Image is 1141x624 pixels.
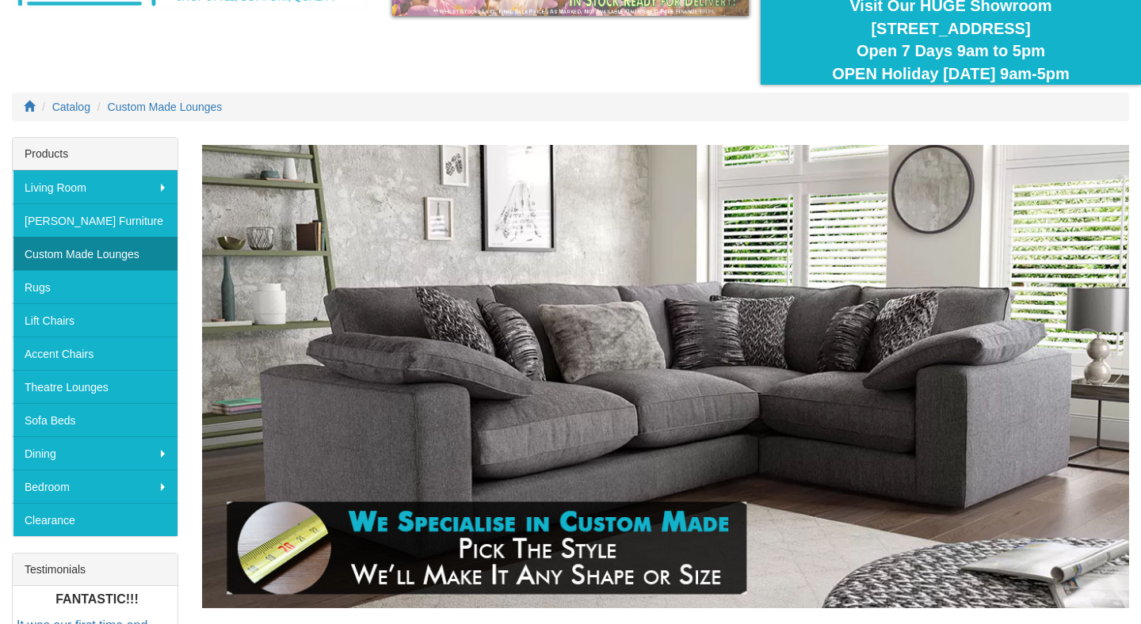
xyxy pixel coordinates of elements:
[13,403,177,436] a: Sofa Beds
[13,170,177,204] a: Living Room
[13,303,177,337] a: Lift Chairs
[13,237,177,270] a: Custom Made Lounges
[52,101,90,113] a: Catalog
[13,337,177,370] a: Accent Chairs
[13,138,177,170] div: Products
[13,436,177,470] a: Dining
[202,145,1129,608] img: Custom Made Lounges
[13,503,177,536] a: Clearance
[13,270,177,303] a: Rugs
[13,554,177,586] div: Testimonials
[13,204,177,237] a: [PERSON_NAME] Furniture
[108,101,223,113] a: Custom Made Lounges
[13,370,177,403] a: Theatre Lounges
[13,470,177,503] a: Bedroom
[55,592,139,606] b: FANTASTIC!!!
